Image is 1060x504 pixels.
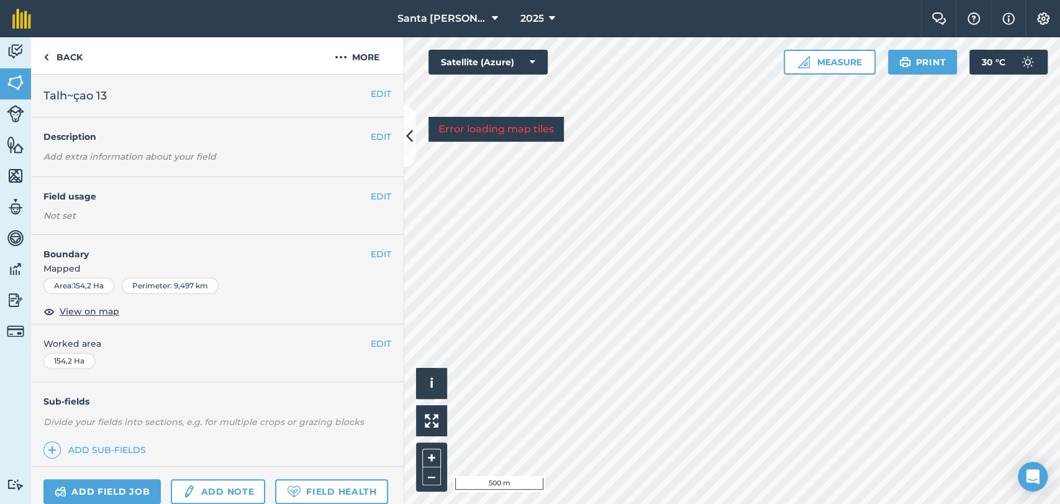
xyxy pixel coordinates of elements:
span: Mapped [31,262,404,275]
button: More [310,37,404,74]
img: svg+xml;base64,PD94bWwgdmVyc2lvbj0iMS4wIiBlbmNvZGluZz0idXRmLTgiPz4KPCEtLSBHZW5lcmF0b3I6IEFkb2JlIE... [1015,50,1040,75]
span: Worked area [43,337,391,351]
span: Santa [PERSON_NAME] [397,11,486,26]
h4: Boundary [31,235,371,261]
img: svg+xml;base64,PD94bWwgdmVyc2lvbj0iMS4wIiBlbmNvZGluZz0idXRmLTgiPz4KPCEtLSBHZW5lcmF0b3I6IEFkb2JlIE... [7,105,24,122]
img: Two speech bubbles overlapping with the left bubble in the forefront [931,12,946,25]
span: Talh~çao 13 [43,87,107,104]
img: svg+xml;base64,PHN2ZyB4bWxucz0iaHR0cDovL3d3dy53My5vcmcvMjAwMC9zdmciIHdpZHRoPSI1NiIgaGVpZ2h0PSI2MC... [7,135,24,154]
span: 30 ° C [982,50,1005,75]
span: i [430,375,433,391]
button: – [422,467,441,485]
a: Back [31,37,95,74]
button: 30 °C [969,50,1048,75]
a: Add field job [43,479,161,504]
div: Not set [43,209,391,222]
a: Add sub-fields [43,441,151,459]
img: Four arrows, one pointing top left, one top right, one bottom right and the last bottom left [425,414,438,428]
button: + [422,449,441,467]
em: Add extra information about your field [43,151,216,162]
p: Error loading map tiles [438,122,554,137]
button: i [416,368,447,399]
img: svg+xml;base64,PD94bWwgdmVyc2lvbj0iMS4wIiBlbmNvZGluZz0idXRmLTgiPz4KPCEtLSBHZW5lcmF0b3I6IEFkb2JlIE... [7,229,24,247]
button: Print [888,50,958,75]
em: Divide your fields into sections, e.g. for multiple crops or grazing blocks [43,416,364,428]
button: EDIT [371,130,391,144]
div: 154,2 Ha [43,353,95,369]
a: Field Health [275,479,387,504]
img: svg+xml;base64,PHN2ZyB4bWxucz0iaHR0cDovL3d3dy53My5vcmcvMjAwMC9zdmciIHdpZHRoPSIxNCIgaGVpZ2h0PSIyNC... [48,442,57,457]
img: svg+xml;base64,PD94bWwgdmVyc2lvbj0iMS4wIiBlbmNvZGluZz0idXRmLTgiPz4KPCEtLSBHZW5lcmF0b3I6IEFkb2JlIE... [55,484,66,499]
img: fieldmargin Logo [12,9,31,29]
h4: Description [43,130,391,144]
button: EDIT [371,337,391,351]
div: Open Intercom Messenger [1018,462,1048,492]
div: Perimeter : 9,497 km [122,278,219,294]
span: View on map [60,305,119,318]
a: Add note [171,479,265,504]
img: A question mark icon [966,12,981,25]
img: svg+xml;base64,PD94bWwgdmVyc2lvbj0iMS4wIiBlbmNvZGluZz0idXRmLTgiPz4KPCEtLSBHZW5lcmF0b3I6IEFkb2JlIE... [7,479,24,490]
img: A cog icon [1036,12,1051,25]
div: Area : 154,2 Ha [43,278,114,294]
img: svg+xml;base64,PD94bWwgdmVyc2lvbj0iMS4wIiBlbmNvZGluZz0idXRmLTgiPz4KPCEtLSBHZW5lcmF0b3I6IEFkb2JlIE... [7,42,24,61]
span: 2025 [520,11,543,26]
img: svg+xml;base64,PHN2ZyB4bWxucz0iaHR0cDovL3d3dy53My5vcmcvMjAwMC9zdmciIHdpZHRoPSI1NiIgaGVpZ2h0PSI2MC... [7,73,24,92]
button: Satellite (Azure) [428,50,548,75]
button: EDIT [371,87,391,101]
img: svg+xml;base64,PD94bWwgdmVyc2lvbj0iMS4wIiBlbmNvZGluZz0idXRmLTgiPz4KPCEtLSBHZW5lcmF0b3I6IEFkb2JlIE... [7,323,24,340]
h4: Sub-fields [31,395,404,408]
button: Measure [784,50,876,75]
button: EDIT [371,190,391,203]
img: svg+xml;base64,PHN2ZyB4bWxucz0iaHR0cDovL3d3dy53My5vcmcvMjAwMC9zdmciIHdpZHRoPSI1NiIgaGVpZ2h0PSI2MC... [7,167,24,185]
img: svg+xml;base64,PHN2ZyB4bWxucz0iaHR0cDovL3d3dy53My5vcmcvMjAwMC9zdmciIHdpZHRoPSIxOCIgaGVpZ2h0PSIyNC... [43,304,55,319]
img: svg+xml;base64,PD94bWwgdmVyc2lvbj0iMS4wIiBlbmNvZGluZz0idXRmLTgiPz4KPCEtLSBHZW5lcmF0b3I6IEFkb2JlIE... [7,260,24,278]
img: Ruler icon [797,56,810,68]
button: View on map [43,304,119,319]
img: svg+xml;base64,PHN2ZyB4bWxucz0iaHR0cDovL3d3dy53My5vcmcvMjAwMC9zdmciIHdpZHRoPSIxNyIgaGVpZ2h0PSIxNy... [1002,11,1015,26]
img: svg+xml;base64,PHN2ZyB4bWxucz0iaHR0cDovL3d3dy53My5vcmcvMjAwMC9zdmciIHdpZHRoPSIyMCIgaGVpZ2h0PSIyNC... [335,50,347,65]
img: svg+xml;base64,PHN2ZyB4bWxucz0iaHR0cDovL3d3dy53My5vcmcvMjAwMC9zdmciIHdpZHRoPSI5IiBoZWlnaHQ9IjI0Ii... [43,50,49,65]
img: svg+xml;base64,PD94bWwgdmVyc2lvbj0iMS4wIiBlbmNvZGluZz0idXRmLTgiPz4KPCEtLSBHZW5lcmF0b3I6IEFkb2JlIE... [7,291,24,309]
img: svg+xml;base64,PD94bWwgdmVyc2lvbj0iMS4wIiBlbmNvZGluZz0idXRmLTgiPz4KPCEtLSBHZW5lcmF0b3I6IEFkb2JlIE... [182,484,196,499]
img: svg+xml;base64,PHN2ZyB4bWxucz0iaHR0cDovL3d3dy53My5vcmcvMjAwMC9zdmciIHdpZHRoPSIxOSIgaGVpZ2h0PSIyNC... [899,55,911,70]
img: svg+xml;base64,PD94bWwgdmVyc2lvbj0iMS4wIiBlbmNvZGluZz0idXRmLTgiPz4KPCEtLSBHZW5lcmF0b3I6IEFkb2JlIE... [7,198,24,216]
button: EDIT [371,247,391,261]
h4: Field usage [43,190,371,203]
